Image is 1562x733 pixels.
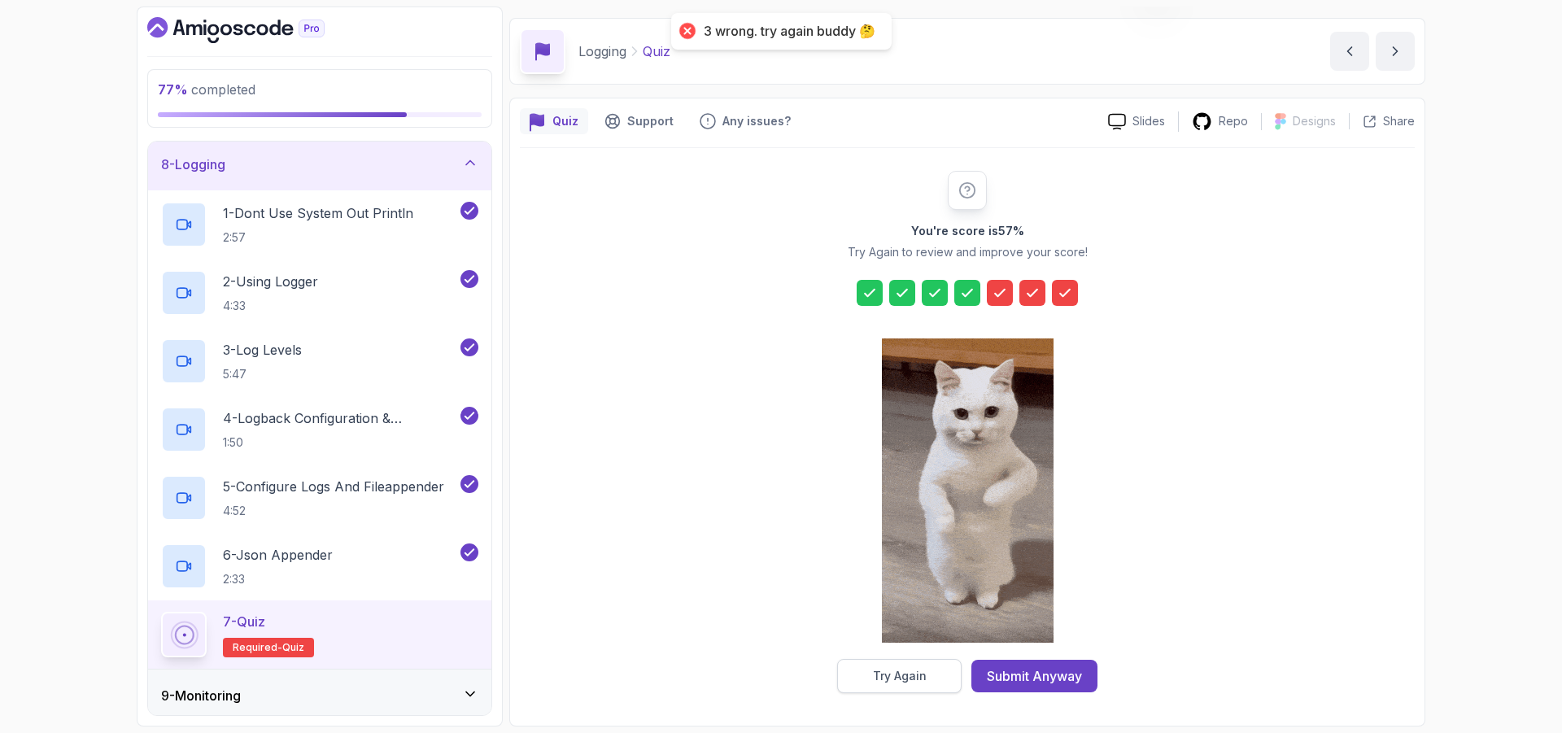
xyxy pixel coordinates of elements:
[161,202,478,247] button: 1-Dont Use System Out Println2:57
[158,81,188,98] span: 77 %
[1349,113,1415,129] button: Share
[627,113,674,129] p: Support
[161,155,225,174] h3: 8 - Logging
[971,660,1097,692] button: Submit Anyway
[1383,113,1415,129] p: Share
[1376,32,1415,71] button: next content
[148,138,491,190] button: 8-Logging
[1219,113,1248,129] p: Repo
[223,298,318,314] p: 4:33
[161,475,478,521] button: 5-Configure Logs And Fileappender4:52
[148,670,491,722] button: 9-Monitoring
[223,477,444,496] p: 5 - Configure Logs And Fileappender
[873,668,927,684] div: Try Again
[161,612,478,657] button: 7-QuizRequired-quiz
[223,340,302,360] p: 3 - Log Levels
[147,17,362,43] a: Dashboard
[282,641,304,654] span: quiz
[161,686,241,705] h3: 9 - Monitoring
[223,434,457,451] p: 1:50
[161,338,478,384] button: 3-Log Levels5:47
[578,41,626,61] p: Logging
[1179,111,1261,132] a: Repo
[848,244,1088,260] p: Try Again to review and improve your score!
[161,270,478,316] button: 2-Using Logger4:33
[1095,113,1178,130] a: Slides
[987,666,1082,686] div: Submit Anyway
[520,108,588,134] button: quiz button
[223,503,444,519] p: 4:52
[911,223,1024,239] h2: You're score is 57 %
[1293,113,1336,129] p: Designs
[882,338,1054,643] img: cool-cat
[158,81,255,98] span: completed
[690,108,801,134] button: Feedback button
[161,543,478,589] button: 6-Json Appender2:33
[161,407,478,452] button: 4-Logback Configuration & Appenders1:50
[223,545,333,565] p: 6 - Json Appender
[837,659,962,693] button: Try Again
[704,23,875,40] div: 3 wrong. try again buddy 🤔
[223,272,318,291] p: 2 - Using Logger
[223,612,265,631] p: 7 - Quiz
[722,113,791,129] p: Any issues?
[223,571,333,587] p: 2:33
[223,366,302,382] p: 5:47
[1330,32,1369,71] button: previous content
[595,108,683,134] button: Support button
[552,113,578,129] p: Quiz
[233,641,282,654] span: Required-
[223,229,413,246] p: 2:57
[643,41,670,61] p: Quiz
[223,408,457,428] p: 4 - Logback Configuration & Appenders
[223,203,413,223] p: 1 - Dont Use System Out Println
[1132,113,1165,129] p: Slides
